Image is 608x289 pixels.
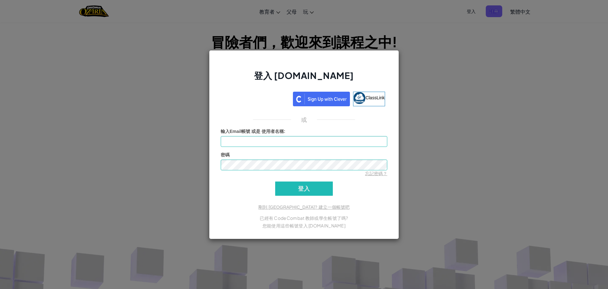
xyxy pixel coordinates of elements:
[221,152,230,157] span: 密碼
[293,92,350,106] img: clever_sso_button@2x.png
[353,92,365,104] img: classlink-logo-small.png
[275,181,333,196] input: 登入
[221,128,285,135] label: :
[221,129,284,134] span: 輸入Email帳號 或是 使用者名稱
[301,116,307,123] p: 或
[220,91,293,105] iframe: 「使用 Google 帳戶登入」按鈕
[221,222,387,229] p: 您能使用這些帳號登入 [DOMAIN_NAME]
[221,69,387,88] h2: 登入 [DOMAIN_NAME]
[365,171,387,176] a: 忘記密碼？
[221,214,387,222] p: 已經有 CodeCombat 教師或學生帳號了嗎?
[365,95,385,100] span: ClassLink
[258,205,349,210] a: 剛到 [GEOGRAPHIC_DATA]? 建立一個帳號吧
